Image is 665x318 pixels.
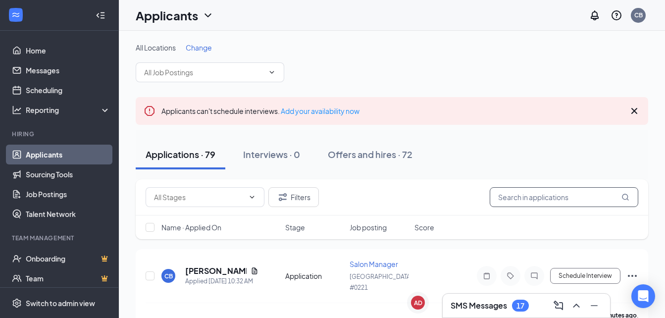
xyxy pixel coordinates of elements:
svg: ChevronUp [570,300,582,312]
div: Application [285,271,344,281]
span: All Locations [136,43,176,52]
a: Messages [26,60,110,80]
svg: Minimize [588,300,600,312]
a: TeamCrown [26,268,110,288]
div: Reporting [26,105,111,115]
h5: [PERSON_NAME] [185,265,247,276]
a: Sourcing Tools [26,164,110,184]
a: OnboardingCrown [26,249,110,268]
h1: Applicants [136,7,198,24]
svg: Notifications [589,9,601,21]
svg: Cross [628,105,640,117]
span: [GEOGRAPHIC_DATA] #0221 [350,273,412,291]
svg: WorkstreamLogo [11,10,21,20]
input: All Job Postings [144,67,264,78]
svg: Document [251,267,258,275]
span: Change [186,43,212,52]
span: Job posting [350,222,387,232]
input: Search in applications [490,187,638,207]
svg: MagnifyingGlass [621,193,629,201]
svg: ChevronDown [248,193,256,201]
span: Stage [285,222,305,232]
div: AD [414,299,422,307]
div: Hiring [12,130,108,138]
div: Offers and hires · 72 [328,148,412,160]
svg: Collapse [96,10,105,20]
svg: Filter [277,191,289,203]
div: CB [634,11,643,19]
button: ChevronUp [568,298,584,314]
svg: Error [144,105,155,117]
div: Applications · 79 [146,148,215,160]
a: Home [26,41,110,60]
div: Open Intercom Messenger [631,284,655,308]
a: Talent Network [26,204,110,224]
span: Score [414,222,434,232]
div: Switch to admin view [26,298,95,308]
svg: QuestionInfo [611,9,622,21]
div: Interviews · 0 [243,148,300,160]
button: Filter Filters [268,187,319,207]
svg: Settings [12,298,22,308]
a: Applicants [26,145,110,164]
button: Minimize [586,298,602,314]
svg: Note [481,272,493,280]
svg: ChevronDown [202,9,214,21]
div: 17 [516,302,524,310]
a: Scheduling [26,80,110,100]
button: ComposeMessage [551,298,566,314]
svg: Tag [505,272,516,280]
div: Applied [DATE] 10:32 AM [185,276,258,286]
svg: ChevronDown [268,68,276,76]
button: Schedule Interview [550,268,620,284]
svg: ChatInactive [528,272,540,280]
svg: ComposeMessage [553,300,564,312]
svg: Analysis [12,105,22,115]
div: Team Management [12,234,108,242]
svg: Ellipses [626,270,638,282]
span: Salon Manager [350,260,398,268]
span: Applicants can't schedule interviews. [161,106,359,115]
input: All Stages [154,192,244,203]
div: CB [164,272,173,280]
h3: SMS Messages [451,300,507,311]
a: Add your availability now [281,106,359,115]
span: Name · Applied On [161,222,221,232]
a: Job Postings [26,184,110,204]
